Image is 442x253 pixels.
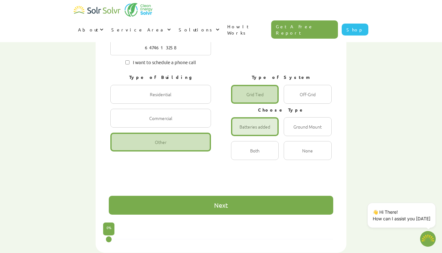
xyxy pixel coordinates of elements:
[110,40,211,55] input: (000) 222 3333
[231,74,332,80] h2: Type of System
[179,26,214,33] div: Solutions
[107,224,111,231] p: %
[214,202,228,208] div: Next
[420,231,436,247] button: Open chatbot widget
[107,225,108,230] span: 0
[342,24,368,36] a: Shop
[420,231,436,247] img: 1702586718.png
[74,20,107,39] div: About
[271,20,338,39] a: Get A Free Report
[111,26,166,33] div: Service Area
[231,107,332,113] h2: Choose Type
[129,59,196,65] span: I want to schedule a phone call
[109,196,333,215] div: next slide
[78,26,98,33] div: About
[373,209,430,222] p: 👋 Hi There! How can I assist you [DATE]
[110,74,211,80] h2: Type of Building
[174,20,223,39] div: Solutions
[107,20,174,39] div: Service Area
[125,60,129,64] input: I want to schedule a phone call
[223,17,271,42] a: How It Works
